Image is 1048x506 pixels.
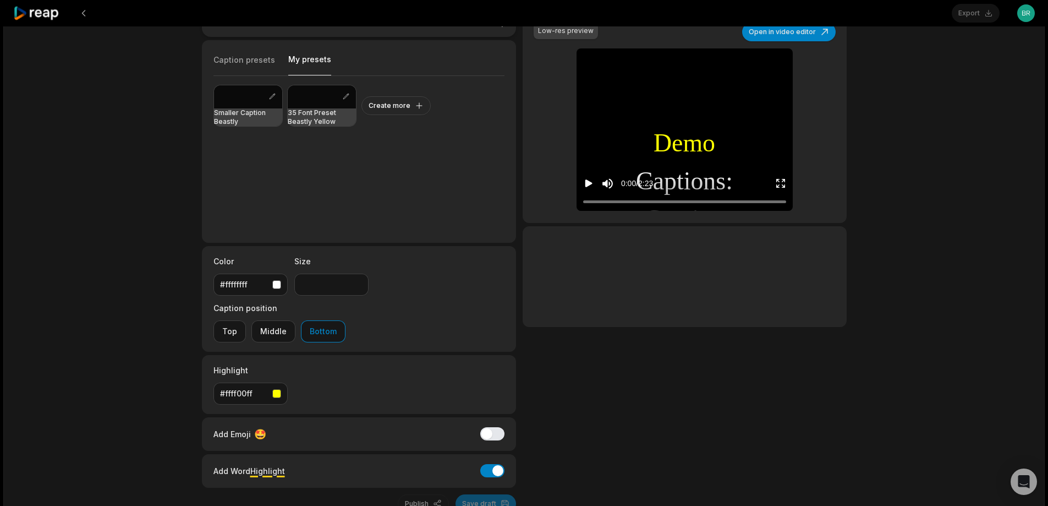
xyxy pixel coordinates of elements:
div: Add Word [213,464,285,478]
button: Middle [251,320,295,342]
div: 0:00 / 2:23 [621,178,653,189]
span: Demo [654,124,715,162]
label: Color [213,255,288,267]
div: Low-res preview [538,26,594,36]
button: Play video [583,173,594,194]
label: Caption position [213,302,345,314]
button: #ffff00ff [213,383,288,405]
span: Highlight [250,466,285,476]
button: Top [213,320,246,342]
button: Create more [361,96,431,115]
button: Mute sound [601,177,614,191]
button: Open in video editor [742,23,836,41]
div: #ffffffff [220,279,268,290]
div: #ffff00ff [220,388,268,399]
button: Bottom [301,320,345,342]
span: Add Emoji [213,428,251,440]
button: #ffffffff [213,274,288,296]
button: My presets [288,54,331,75]
div: Open Intercom Messenger [1011,469,1037,495]
label: Size [294,255,369,267]
span: 🤩 [254,427,266,442]
h3: 35 Font Preset Beastly Yellow [288,108,356,126]
button: Enter Fullscreen [775,173,786,194]
label: Highlight [213,364,288,376]
button: Caption presets [213,55,275,75]
h3: Smaller Caption Beastly [214,108,282,126]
